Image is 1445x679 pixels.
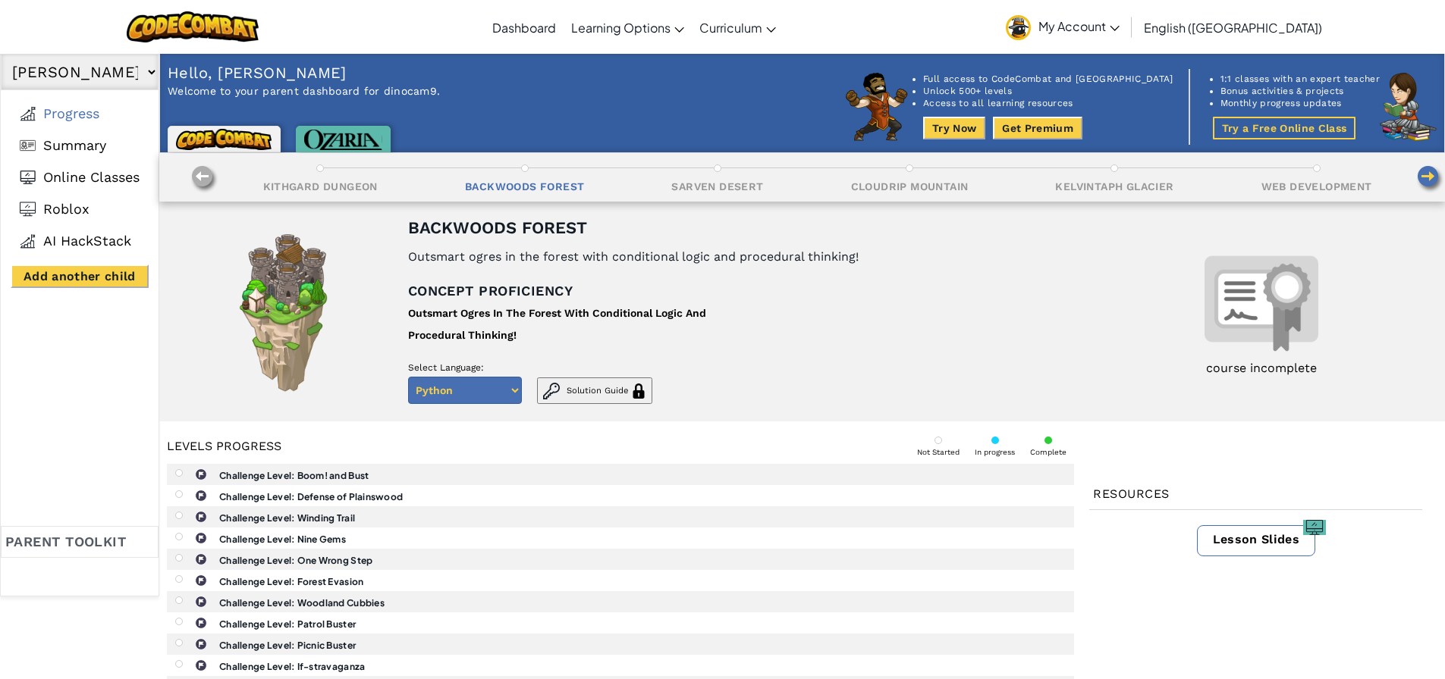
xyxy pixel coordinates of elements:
[219,555,372,566] b: Challenge Level: One Wrong Step
[219,618,356,630] b: Challenge Level: Patrol Buster
[1380,73,1437,141] img: CodeCombat character
[12,193,147,225] a: Roblox Roblox
[195,553,207,565] img: IconChallengeLevel.svg
[219,661,365,672] b: Challenge Level: If-stravaganza
[1006,15,1031,40] img: avatar
[12,130,147,161] a: Summary Summary
[1,526,159,558] div: Parent toolkit
[219,491,403,502] b: Challenge Level: Defense of Plainswood
[20,170,36,185] img: Online Classes
[923,85,1173,97] li: Unlock 500+ levels
[219,576,363,587] b: Challenge Level: Forest Evasion
[408,219,587,237] div: Backwoods Forest
[1,526,159,596] a: Parent toolkit
[485,7,564,48] a: Dashboard
[571,20,671,36] span: Learning Options
[167,439,281,454] div: Levels progress
[219,470,369,481] b: Challenge Level: Boom! and Bust
[923,97,1173,109] li: Access to all learning resources
[12,225,147,257] a: AI Hackstack AI HackStack
[11,264,149,289] a: Add another child
[408,249,859,264] div: Outsmart ogres in the forest with conditional logic and procedural thinking!
[195,490,207,502] img: IconChallengeLevel.svg
[176,129,272,150] img: CodeCombat logo
[168,84,440,98] p: Welcome to your parent dashboard for dinocam9.
[168,61,440,84] p: Hello, [PERSON_NAME]
[43,233,131,249] span: AI HackStack
[304,130,382,150] img: Ozaria logo
[12,98,147,130] a: Progress Progress
[195,511,207,523] img: IconChallengeLevel.svg
[1136,7,1330,48] a: English ([GEOGRAPHIC_DATA])
[43,137,106,154] span: Summary
[219,640,356,651] b: Challenge Level: Picnic Buster
[1089,479,1422,510] div: Resources
[1415,164,1445,194] img: Move right
[1055,180,1173,193] div: Kelvintaph Glacier
[20,106,36,121] img: Progress
[219,512,355,524] b: Challenge Level: Winding Trail
[1220,73,1380,85] li: 1:1 classes with an expert teacher
[1030,448,1066,456] div: Complete
[465,180,584,193] div: Backwoods Forest
[219,533,346,545] b: Challenge Level: Nine Gems
[564,7,692,48] a: Learning Options
[631,383,646,399] img: Solution Guide Icon
[923,117,985,139] button: Try Now
[1206,361,1317,376] div: course incomplete
[846,73,908,141] img: CodeCombat character
[20,233,36,249] img: AI Hackstack
[195,617,207,629] img: IconChallengeLevel.svg
[923,73,1173,85] li: Full access to CodeCombat and [GEOGRAPHIC_DATA]
[692,7,784,48] a: Curriculum
[20,202,36,217] img: Roblox
[195,659,207,671] img: IconChallengeLevel.svg
[1144,20,1322,36] span: English ([GEOGRAPHIC_DATA])
[1213,532,1299,546] span: Lesson Slides
[195,468,207,480] img: IconChallengeLevel.svg
[1038,18,1120,34] span: My Account
[567,386,628,396] span: Solution Guide
[263,180,378,193] div: Kithgard Dungeon
[699,20,762,36] span: Curriculum
[1220,85,1380,97] li: Bonus activities & projects
[1261,180,1372,193] div: Web Development
[195,638,207,650] img: IconChallengeLevel.svg
[43,105,99,122] span: Progress
[408,302,717,346] div: Outsmart Ogres In The Forest With Conditional Logic And Procedural Thinking!
[190,164,219,194] img: Move left
[20,138,36,153] img: Summary
[195,596,207,608] img: IconChallengeLevel.svg
[195,574,207,587] img: IconChallengeLevel.svg
[975,448,1015,456] div: In progress
[1213,117,1356,139] button: Try a Free Online Class
[43,201,90,217] span: Roblox
[12,161,147,193] a: Online Classes Online Classes
[537,377,652,404] button: Solution Guide
[408,280,1063,302] p: Concept proficiency
[993,117,1082,139] button: Get Premium
[851,180,969,193] div: Cloudrip Mountain
[43,169,140,186] span: Online Classes
[917,448,960,456] div: Not Started
[408,362,652,373] p: Select Language:
[1303,520,1326,535] img: Slides icon
[195,532,207,544] img: IconChallengeLevel.svg
[671,180,763,193] div: Sarven Desert
[11,264,149,288] button: Add another child
[1205,247,1318,361] img: Certificate image
[236,217,331,406] img: Campaign image
[1220,97,1380,109] li: Monthly progress updates
[127,11,259,42] img: CodeCombat logo
[543,383,560,399] img: Solution Guide Icon
[219,597,385,609] b: Challenge Level: Woodland Cubbies
[998,3,1127,51] a: My Account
